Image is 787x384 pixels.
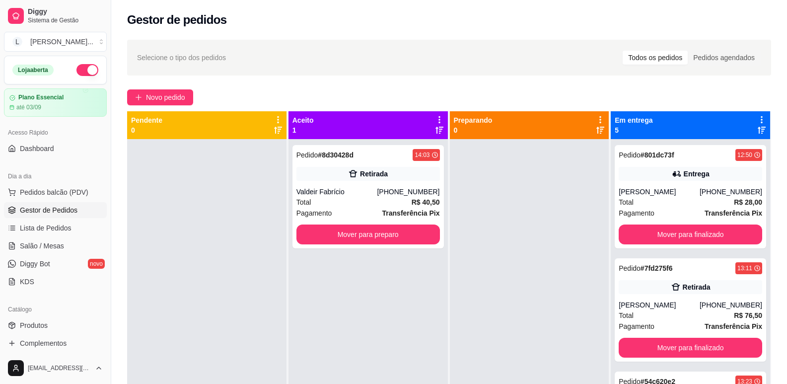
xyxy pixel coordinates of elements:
p: 0 [454,125,493,135]
div: [PERSON_NAME] ... [30,37,93,47]
strong: Transferência Pix [705,322,762,330]
span: Novo pedido [146,92,185,103]
span: Pagamento [619,208,654,219]
button: [EMAIL_ADDRESS][DOMAIN_NAME] [4,356,107,380]
div: Entrega [684,169,710,179]
div: Pedidos agendados [688,51,760,65]
span: Selecione o tipo dos pedidos [137,52,226,63]
strong: # 801dc73f [641,151,674,159]
a: DiggySistema de Gestão [4,4,107,28]
strong: R$ 40,50 [412,198,440,206]
span: Pedido [619,151,641,159]
div: Retirada [683,282,711,292]
button: Mover para finalizado [619,225,762,244]
p: Pendente [131,115,162,125]
button: Select a team [4,32,107,52]
strong: # 7fd275f6 [641,264,673,272]
p: 1 [292,125,314,135]
span: [EMAIL_ADDRESS][DOMAIN_NAME] [28,364,91,372]
span: Sistema de Gestão [28,16,103,24]
span: Total [619,197,634,208]
button: Mover para preparo [296,225,440,244]
span: Lista de Pedidos [20,223,72,233]
div: [PERSON_NAME] [619,300,700,310]
strong: R$ 76,50 [734,311,762,319]
strong: Transferência Pix [705,209,762,217]
span: Gestor de Pedidos [20,205,77,215]
span: Dashboard [20,144,54,154]
div: [PHONE_NUMBER] [700,187,762,197]
p: Aceito [292,115,314,125]
div: 14:03 [415,151,429,159]
article: Plano Essencial [18,94,64,101]
div: 13:11 [737,264,752,272]
span: Pagamento [296,208,332,219]
strong: R$ 28,00 [734,198,762,206]
p: Em entrega [615,115,652,125]
p: Preparando [454,115,493,125]
div: Dia a dia [4,168,107,184]
span: Pedidos balcão (PDV) [20,187,88,197]
h2: Gestor de pedidos [127,12,227,28]
button: Pedidos balcão (PDV) [4,184,107,200]
span: Pedido [296,151,318,159]
span: Diggy [28,7,103,16]
strong: # 8d30428d [318,151,354,159]
span: L [12,37,22,47]
div: Acesso Rápido [4,125,107,141]
span: Pedido [619,264,641,272]
a: Dashboard [4,141,107,156]
span: Total [619,310,634,321]
a: Diggy Botnovo [4,256,107,272]
a: Lista de Pedidos [4,220,107,236]
div: Valdeir Fabrício [296,187,377,197]
span: Total [296,197,311,208]
a: Salão / Mesas [4,238,107,254]
strong: Transferência Pix [382,209,440,217]
a: Plano Essencialaté 03/09 [4,88,107,117]
span: Pagamento [619,321,654,332]
div: 12:50 [737,151,752,159]
span: Complementos [20,338,67,348]
a: Gestor de Pedidos [4,202,107,218]
button: Mover para finalizado [619,338,762,358]
button: Alterar Status [76,64,98,76]
p: 5 [615,125,652,135]
div: Loja aberta [12,65,54,76]
div: Retirada [360,169,388,179]
div: Todos os pedidos [623,51,688,65]
span: KDS [20,277,34,287]
p: 0 [131,125,162,135]
div: [PHONE_NUMBER] [377,187,439,197]
a: KDS [4,274,107,290]
div: [PERSON_NAME] [619,187,700,197]
span: Diggy Bot [20,259,50,269]
a: Produtos [4,317,107,333]
span: Produtos [20,320,48,330]
div: Catálogo [4,302,107,317]
article: até 03/09 [16,103,41,111]
button: Novo pedido [127,89,193,105]
div: [PHONE_NUMBER] [700,300,762,310]
span: plus [135,94,142,101]
a: Complementos [4,335,107,351]
span: Salão / Mesas [20,241,64,251]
